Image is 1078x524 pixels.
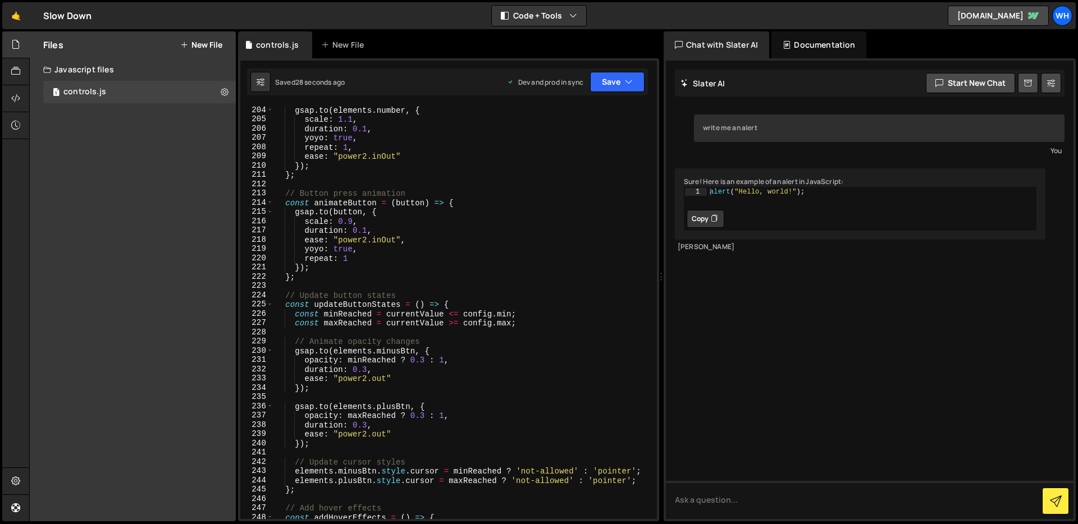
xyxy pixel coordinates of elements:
div: 216 [240,217,273,226]
div: 220 [240,254,273,263]
div: 17413/48550.js [43,81,236,103]
div: 231 [240,355,273,365]
div: Slow Down [43,9,92,22]
div: 213 [240,189,273,198]
div: 241 [240,448,273,457]
div: 28 seconds ago [295,77,345,87]
div: 228 [240,328,273,337]
div: 208 [240,143,273,152]
div: 246 [240,494,273,504]
div: 225 [240,300,273,309]
div: Javascript files [30,58,236,81]
div: New File [321,39,368,50]
div: 217 [240,226,273,235]
div: 229 [240,337,273,346]
button: Copy [687,210,724,228]
div: 243 [240,466,273,476]
div: 234 [240,383,273,393]
div: Documentation [771,31,866,58]
div: 226 [240,309,273,319]
div: 242 [240,457,273,467]
div: 236 [240,402,273,411]
h2: Slater AI [680,78,725,89]
div: 215 [240,207,273,217]
button: Code + Tools [492,6,586,26]
a: [DOMAIN_NAME] [948,6,1049,26]
button: Start new chat [926,73,1015,93]
div: 230 [240,346,273,356]
div: write me an alert [694,114,1065,142]
div: 244 [240,476,273,485]
div: 237 [240,411,273,420]
div: 1 [685,188,707,196]
div: 245 [240,485,273,494]
div: Dev and prod in sync [507,77,583,87]
div: 207 [240,133,273,143]
div: controls.js [256,39,299,50]
div: 232 [240,365,273,374]
div: 214 [240,198,273,208]
div: Saved [275,77,345,87]
div: Sure! Here is an example of an alert in JavaScript: [675,168,1045,240]
a: Wh [1052,6,1072,26]
div: 212 [240,180,273,189]
div: 206 [240,124,273,134]
div: 247 [240,503,273,513]
div: 233 [240,374,273,383]
div: 210 [240,161,273,171]
div: You [697,145,1062,157]
div: 239 [240,429,273,439]
div: 218 [240,235,273,245]
div: 205 [240,114,273,124]
span: 1 [53,89,60,98]
a: 🤙 [2,2,30,29]
div: 211 [240,170,273,180]
div: 219 [240,244,273,254]
div: 238 [240,420,273,430]
div: [PERSON_NAME] [678,242,1043,252]
button: New File [180,40,222,49]
div: 221 [240,263,273,272]
div: Chat with Slater AI [664,31,769,58]
div: 248 [240,513,273,522]
div: 235 [240,392,273,402]
div: 240 [240,439,273,448]
div: controls.js [63,87,106,97]
div: 224 [240,291,273,300]
h2: Files [43,39,63,51]
div: 227 [240,318,273,328]
div: 204 [240,105,273,115]
button: Save [590,72,645,92]
div: 209 [240,151,273,161]
div: 222 [240,272,273,282]
div: 223 [240,281,273,291]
